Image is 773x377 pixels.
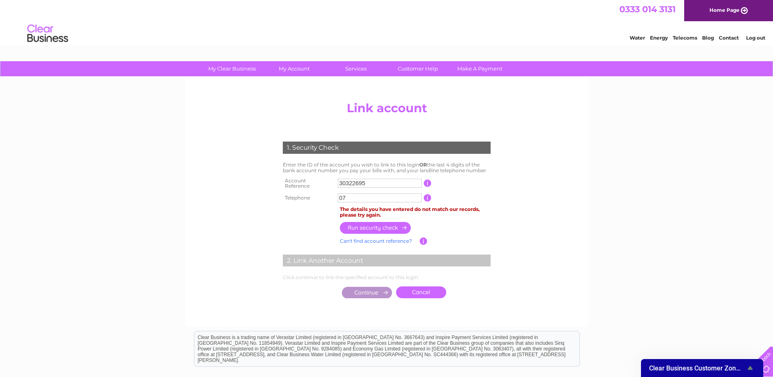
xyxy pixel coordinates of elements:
[283,142,491,154] div: 1. Security Check
[419,162,427,168] b: OR
[396,286,446,298] a: Cancel
[281,175,336,192] th: Account Reference
[746,35,765,41] a: Log out
[649,363,755,373] button: Show survey - Clear Business Customer Zone Survey
[283,255,491,267] div: 2. Link Another Account
[27,21,68,46] img: logo.png
[630,35,645,41] a: Water
[673,35,697,41] a: Telecoms
[719,35,739,41] a: Contact
[340,206,491,218] div: The details you have entered do not match our records, please try again.
[194,4,579,40] div: Clear Business is a trading name of Verastar Limited (registered in [GEOGRAPHIC_DATA] No. 3667643...
[198,61,266,76] a: My Clear Business
[420,237,427,245] input: Information
[340,238,412,244] a: Can't find account reference?
[322,61,390,76] a: Services
[424,194,432,202] input: Information
[281,273,493,282] td: Click continue to link the specified account to this login.
[260,61,328,76] a: My Account
[424,180,432,187] input: Information
[446,61,513,76] a: Make A Payment
[649,364,745,372] span: Clear Business Customer Zone Survey
[281,160,493,175] td: Enter the ID of the account you wish to link to this login the last 4 digits of the bank account ...
[650,35,668,41] a: Energy
[702,35,714,41] a: Blog
[384,61,451,76] a: Customer Help
[619,4,676,14] a: 0333 014 3131
[342,287,392,298] input: Submit
[281,191,336,204] th: Telephone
